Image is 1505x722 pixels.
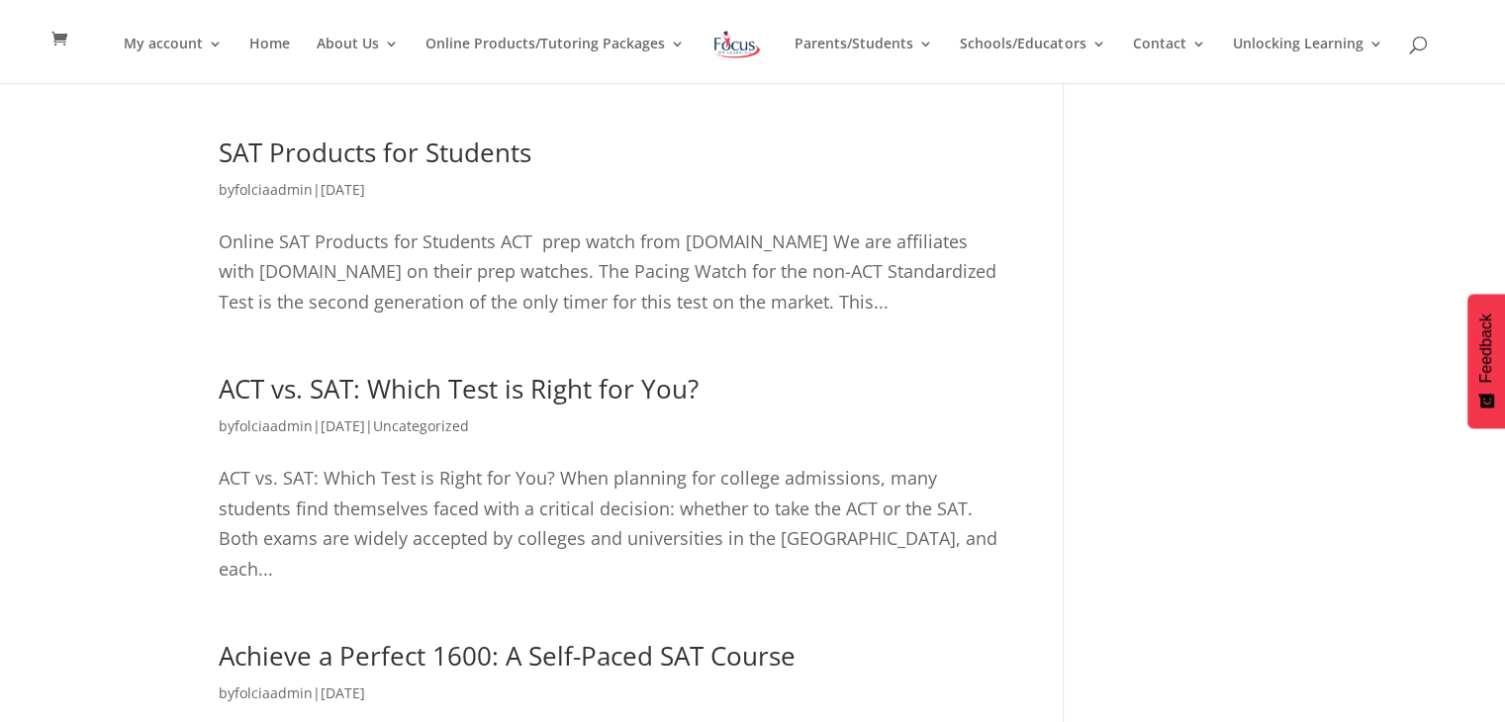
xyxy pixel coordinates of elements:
[219,139,1005,316] article: Online SAT Products for Students ACT prep watch from [DOMAIN_NAME] We are affiliates with [DOMAIN...
[795,37,933,83] a: Parents/Students
[219,638,796,674] a: Achieve a Perfect 1600: A Self-Paced SAT Course
[317,37,399,83] a: About Us
[321,180,365,199] span: [DATE]
[219,135,531,170] a: SAT Products for Students
[219,411,1005,457] p: by | |
[235,416,313,435] a: folciaadmin
[219,371,699,406] a: ACT vs. SAT: Which Test is Right for You?
[235,180,313,199] a: folciaadmin
[425,37,685,83] a: Online Products/Tutoring Packages
[1467,294,1505,428] button: Feedback - Show survey
[124,37,223,83] a: My account
[219,175,1005,221] p: by |
[1477,314,1495,383] span: Feedback
[235,683,313,702] a: folciaadmin
[711,27,763,62] img: Focus on Learning
[321,416,365,435] span: [DATE]
[373,416,469,435] a: Uncategorized
[321,683,365,702] span: [DATE]
[1132,37,1205,83] a: Contact
[249,37,290,83] a: Home
[960,37,1105,83] a: Schools/Educators
[219,376,1005,584] article: ACT vs. SAT: Which Test is Right for You? When planning for college admissions, many students fin...
[1232,37,1382,83] a: Unlocking Learning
